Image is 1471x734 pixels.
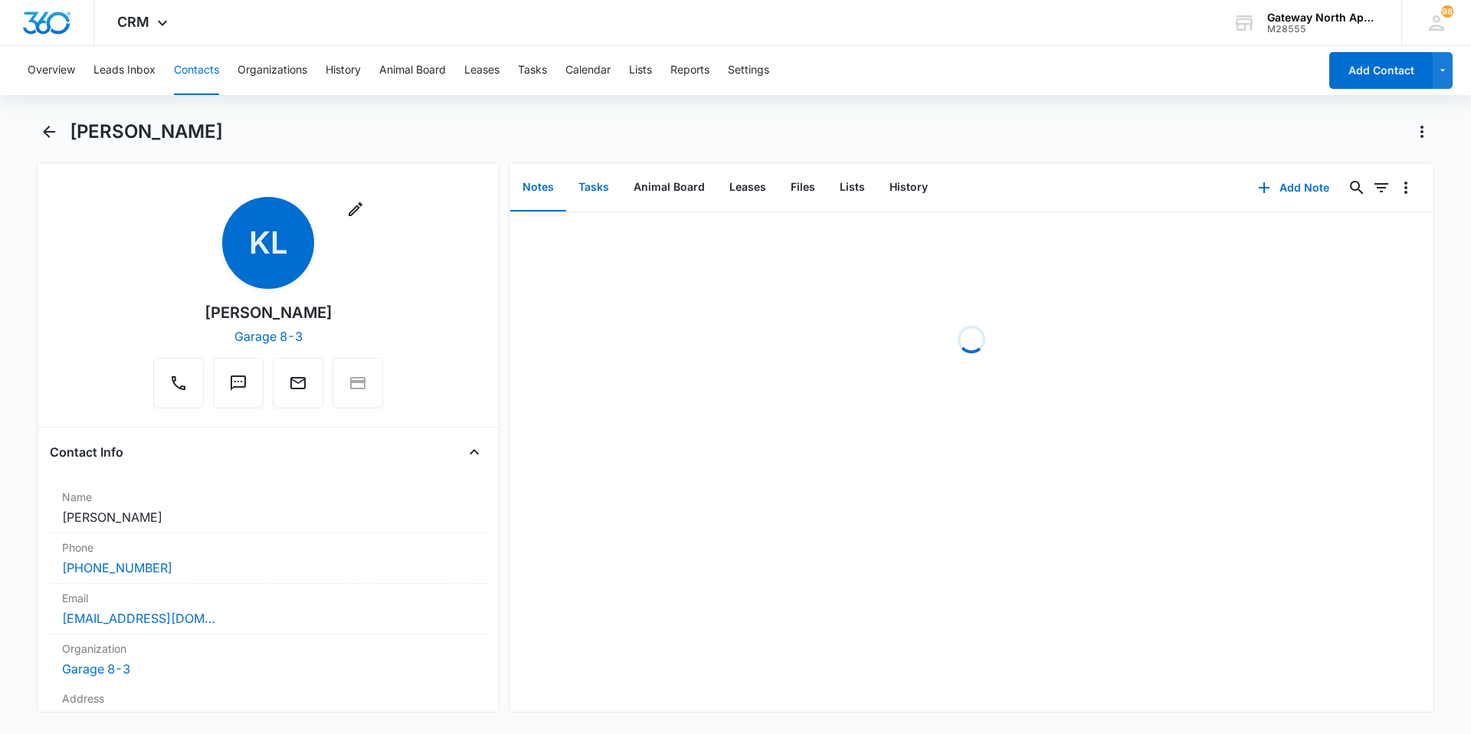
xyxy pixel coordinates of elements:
[379,46,446,95] button: Animal Board
[153,358,204,408] button: Call
[565,46,611,95] button: Calendar
[518,46,547,95] button: Tasks
[464,46,500,95] button: Leases
[62,590,474,606] label: Email
[50,634,487,684] div: OrganizationGarage 8-3
[778,164,827,211] button: Files
[28,46,75,95] button: Overview
[62,641,474,657] label: Organization
[70,120,223,143] h1: [PERSON_NAME]
[1267,24,1379,34] div: account id
[213,358,264,408] button: Text
[877,164,940,211] button: History
[728,46,769,95] button: Settings
[93,46,156,95] button: Leads Inbox
[1329,52,1433,89] button: Add Contact
[62,690,474,706] label: Address
[566,164,621,211] button: Tasks
[238,46,307,95] button: Organizations
[62,508,474,526] dd: [PERSON_NAME]
[37,120,61,144] button: Back
[234,329,303,344] a: Garage 8-3
[827,164,877,211] button: Lists
[205,301,333,324] div: [PERSON_NAME]
[222,197,314,289] span: KL
[1267,11,1379,24] div: account name
[50,584,487,634] div: Email[EMAIL_ADDRESS][DOMAIN_NAME]
[1394,175,1418,200] button: Overflow Menu
[510,164,566,211] button: Notes
[462,440,487,464] button: Close
[621,164,717,211] button: Animal Board
[153,382,204,395] a: Call
[1441,5,1453,18] span: 98
[50,483,487,533] div: Name[PERSON_NAME]
[670,46,709,95] button: Reports
[1243,169,1345,206] button: Add Note
[213,382,264,395] a: Text
[117,14,149,30] span: CRM
[1410,120,1434,144] button: Actions
[273,382,323,395] a: Email
[273,358,323,408] button: Email
[62,539,474,555] label: Phone
[717,164,778,211] button: Leases
[326,46,361,95] button: History
[62,709,474,728] dd: ---
[62,489,474,505] label: Name
[629,46,652,95] button: Lists
[62,661,130,677] a: Garage 8-3
[62,559,172,577] a: [PHONE_NUMBER]
[50,443,123,461] h4: Contact Info
[1369,175,1394,200] button: Filters
[1441,5,1453,18] div: notifications count
[1345,175,1369,200] button: Search...
[50,533,487,584] div: Phone[PHONE_NUMBER]
[174,46,219,95] button: Contacts
[62,609,215,628] a: [EMAIL_ADDRESS][DOMAIN_NAME]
